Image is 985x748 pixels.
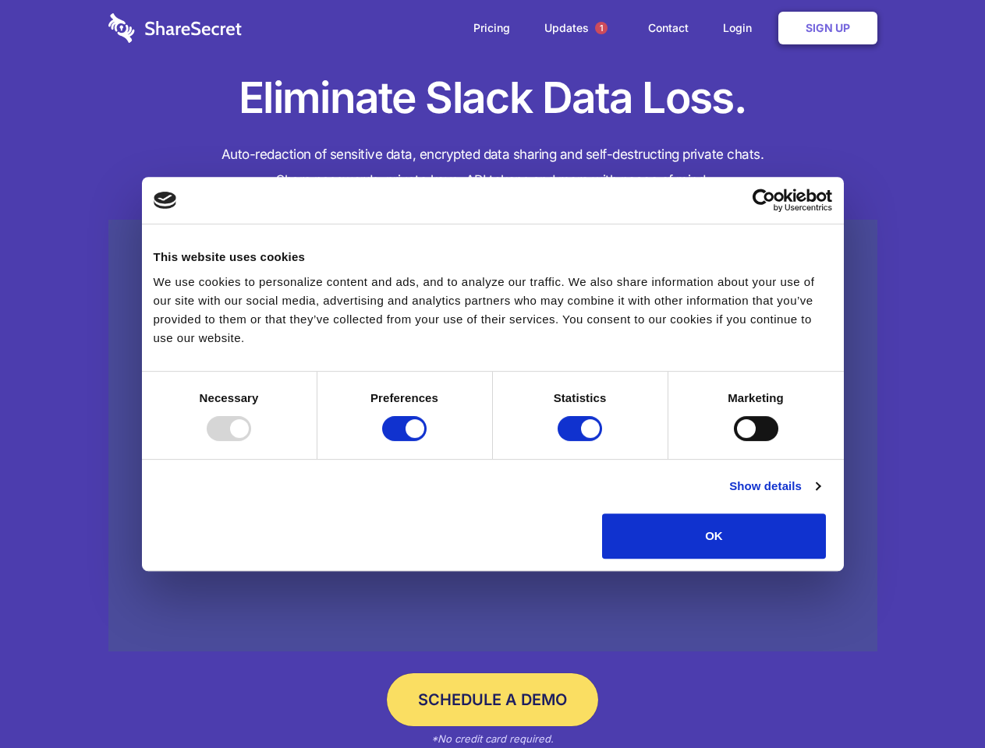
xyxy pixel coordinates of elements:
strong: Necessary [200,391,259,404]
div: We use cookies to personalize content and ads, and to analyze our traffic. We also share informat... [154,273,832,348]
a: Usercentrics Cookiebot - opens in a new window [696,189,832,212]
strong: Preferences [370,391,438,404]
a: Schedule a Demo [387,673,598,726]
div: This website uses cookies [154,248,832,266]
a: Wistia video thumbnail [108,220,877,652]
a: Contact [632,4,704,52]
a: Pricing [458,4,526,52]
a: Show details [729,477,820,496]
a: Login [707,4,775,52]
strong: Statistics [554,391,607,404]
h1: Eliminate Slack Data Loss. [108,70,877,126]
img: logo-wordmark-white-trans-d4663122ce5f474addd5e946df7df03e33cb6a1c49d2221995e7729f52c070b2.svg [108,13,242,43]
span: 1 [595,22,608,34]
strong: Marketing [728,391,784,404]
button: OK [602,513,826,559]
em: *No credit card required. [431,732,554,745]
img: logo [154,192,177,209]
h4: Auto-redaction of sensitive data, encrypted data sharing and self-destructing private chats. Shar... [108,142,877,193]
a: Sign Up [778,12,877,44]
